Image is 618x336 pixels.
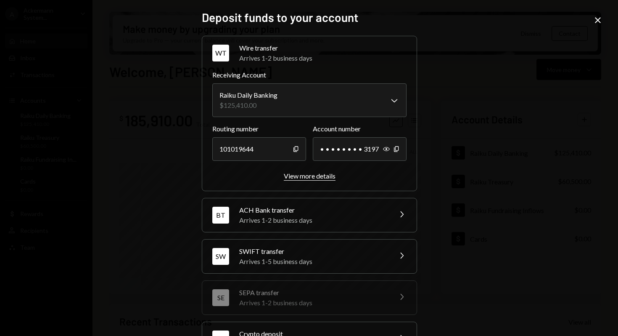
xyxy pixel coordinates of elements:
label: Receiving Account [212,70,407,80]
div: SW [212,248,229,265]
button: BTACH Bank transferArrives 1-2 business days [202,198,417,232]
div: ACH Bank transfer [239,205,386,215]
div: SWIFT transfer [239,246,386,256]
button: SESEPA transferArrives 1-2 business days [202,281,417,315]
div: Wire transfer [239,43,407,53]
div: WT [212,45,229,61]
div: BT [212,207,229,224]
div: SE [212,289,229,306]
label: Account number [313,124,407,134]
div: Arrives 1-2 business days [239,215,386,225]
div: Arrives 1-2 business days [239,298,386,308]
div: Arrives 1-2 business days [239,53,407,63]
button: SWSWIFT transferArrives 1-5 business days [202,240,417,273]
div: WTWire transferArrives 1-2 business days [212,70,407,181]
div: SEPA transfer [239,288,386,298]
h2: Deposit funds to your account [202,9,416,26]
button: Receiving Account [212,83,407,117]
div: Arrives 1-5 business days [239,256,386,267]
button: WTWire transferArrives 1-2 business days [202,36,417,70]
div: 101019644 [212,137,306,161]
button: View more details [284,172,335,181]
div: • • • • • • • • 3197 [313,137,407,161]
label: Routing number [212,124,306,134]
